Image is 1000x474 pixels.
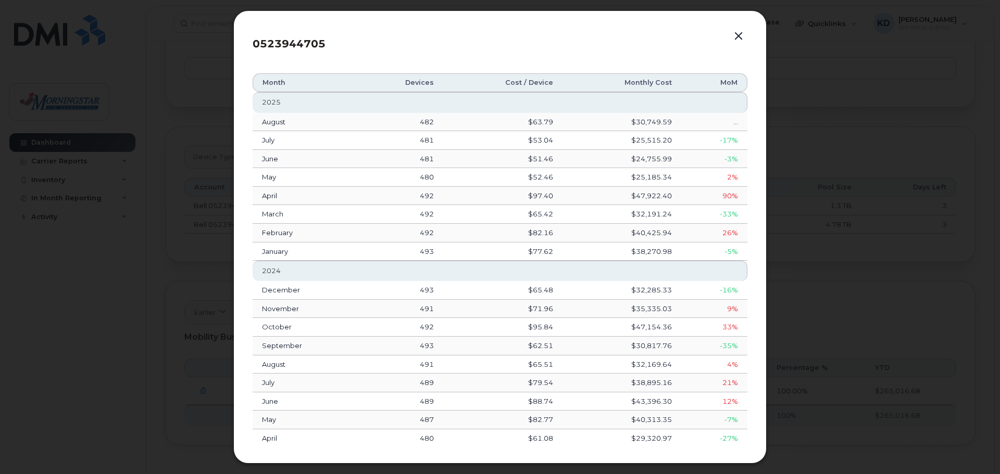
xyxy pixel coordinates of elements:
[253,392,358,411] td: June
[358,355,443,374] td: 491
[358,392,443,411] td: 489
[443,374,562,392] td: $79.54
[443,392,562,411] td: $88.74
[443,411,562,429] td: $82.77
[562,392,681,411] td: $43,396.30
[562,411,681,429] td: $40,313.35
[691,378,738,388] div: 21%
[691,360,738,369] div: 4%
[691,415,738,425] div: -7%
[443,355,562,374] td: $65.51
[691,396,738,406] div: 12%
[562,355,681,374] td: $32,169.64
[253,355,358,374] td: August
[358,374,443,392] td: 489
[562,374,681,392] td: $38,895.16
[358,411,443,429] td: 487
[253,411,358,429] td: May
[253,374,358,392] td: July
